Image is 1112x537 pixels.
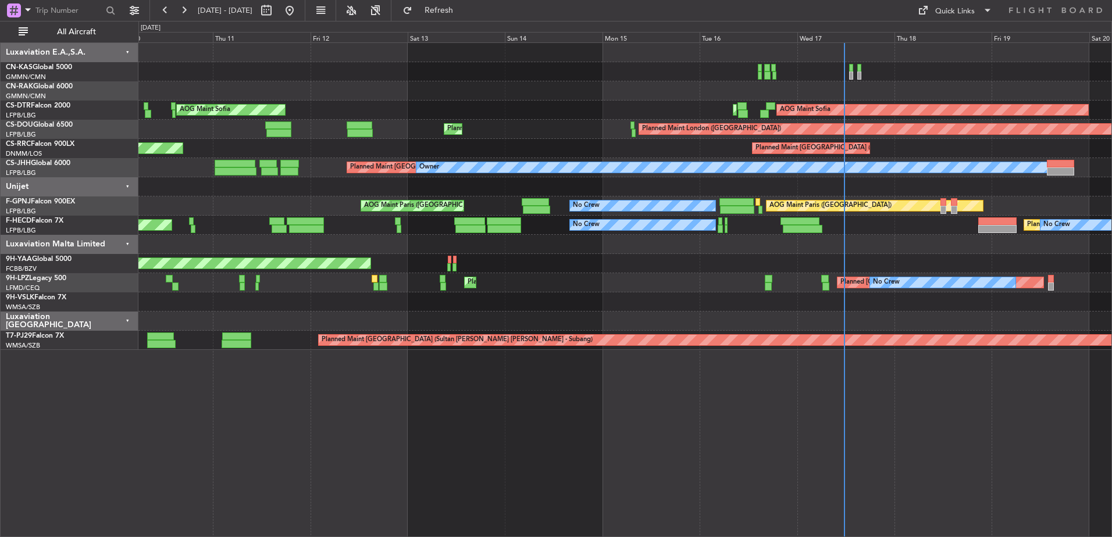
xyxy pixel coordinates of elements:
div: Planned Maint [GEOGRAPHIC_DATA] ([GEOGRAPHIC_DATA]) [350,159,533,176]
a: 9H-LPZLegacy 500 [6,275,66,282]
span: [DATE] - [DATE] [198,5,252,16]
span: CS-JHH [6,160,31,167]
div: Tue 16 [700,32,797,42]
div: No Crew [573,197,600,214]
div: Planned Maint [GEOGRAPHIC_DATA] ([GEOGRAPHIC_DATA]) [447,120,630,138]
input: Trip Number [35,2,102,19]
span: T7-PJ29 [6,332,32,339]
a: CS-DOUGlobal 6500 [6,121,73,128]
a: LFPB/LBG [6,169,36,177]
span: Refresh [415,6,464,15]
span: 9H-LPZ [6,275,29,282]
a: LFMD/CEQ [6,284,40,292]
a: CN-RAKGlobal 6000 [6,83,73,90]
div: [DATE] [141,23,161,33]
div: AOG Maint Sofia [180,101,230,119]
span: All Aircraft [30,28,123,36]
button: Quick Links [912,1,998,20]
button: All Aircraft [13,23,126,41]
button: Refresh [397,1,467,20]
a: LFPB/LBG [6,207,36,216]
div: Thu 11 [213,32,310,42]
a: FCBB/BZV [6,264,37,273]
div: No Crew [873,274,900,291]
div: No Crew [1043,216,1070,234]
span: CN-RAK [6,83,33,90]
a: DNMM/LOS [6,149,42,158]
a: F-HECDFalcon 7X [6,217,63,224]
a: 9H-YAAGlobal 5000 [6,256,72,263]
a: CS-JHHGlobal 6000 [6,160,70,167]
div: Sun 14 [505,32,602,42]
div: Mon 15 [603,32,700,42]
div: Quick Links [935,6,975,17]
div: Planned Maint [GEOGRAPHIC_DATA] ([GEOGRAPHIC_DATA]) [755,139,939,157]
span: CS-RRC [6,141,31,148]
div: Wed 10 [116,32,213,42]
a: F-GPNJFalcon 900EX [6,198,75,205]
div: Planned [GEOGRAPHIC_DATA] ([GEOGRAPHIC_DATA]) [840,274,1005,291]
div: AOG Maint Sofia [780,101,831,119]
span: CN-KAS [6,64,33,71]
div: Planned Maint London ([GEOGRAPHIC_DATA]) [642,120,781,138]
div: Fri 12 [311,32,408,42]
a: WMSA/SZB [6,341,40,350]
span: F-GPNJ [6,198,31,205]
div: Fri 19 [992,32,1089,42]
span: CS-DOU [6,121,33,128]
div: AOG Maint Paris ([GEOGRAPHIC_DATA]) [364,197,486,214]
a: WMSA/SZB [6,303,40,312]
div: Planned Maint Sofia [736,101,796,119]
div: AOG Maint Paris ([GEOGRAPHIC_DATA]) [769,197,892,214]
div: Planned Maint Cannes ([GEOGRAPHIC_DATA]) [468,274,605,291]
div: Thu 18 [894,32,992,42]
span: 9H-VSLK [6,294,34,301]
a: GMMN/CMN [6,92,46,101]
a: 9H-VSLKFalcon 7X [6,294,66,301]
div: No Crew [573,216,600,234]
div: Wed 17 [797,32,894,42]
div: Owner [419,159,439,176]
div: Sat 13 [408,32,505,42]
a: CN-KASGlobal 5000 [6,64,72,71]
a: LFPB/LBG [6,111,36,120]
a: GMMN/CMN [6,73,46,81]
span: F-HECD [6,217,31,224]
a: CS-RRCFalcon 900LX [6,141,74,148]
a: CS-DTRFalcon 2000 [6,102,70,109]
div: Planned Maint [GEOGRAPHIC_DATA] (Sultan [PERSON_NAME] [PERSON_NAME] - Subang) [322,331,593,349]
span: 9H-YAA [6,256,32,263]
a: LFPB/LBG [6,130,36,139]
a: LFPB/LBG [6,226,36,235]
a: T7-PJ29Falcon 7X [6,332,64,339]
span: CS-DTR [6,102,31,109]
